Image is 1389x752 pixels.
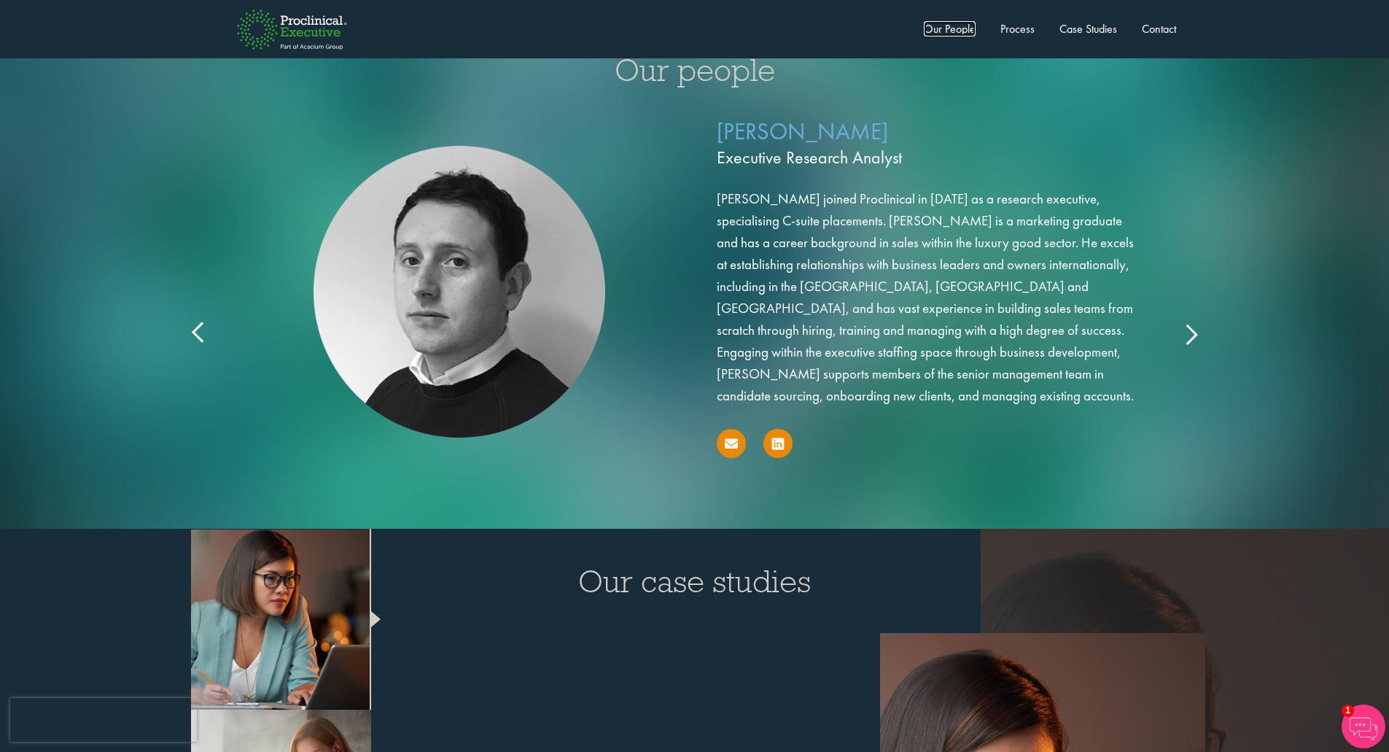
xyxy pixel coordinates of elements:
[1342,705,1385,748] img: Chatbot
[314,146,605,438] img: Aubrey Gray
[717,115,1143,174] p: [PERSON_NAME]
[10,698,197,742] iframe: reCAPTCHA
[1342,705,1354,717] span: 1
[1000,21,1035,36] a: Process
[717,188,1143,407] p: [PERSON_NAME] joined Proclinical in [DATE] as a research executive, specialising C-suite placemen...
[1142,21,1176,36] a: Contact
[1059,21,1117,36] a: Case Studies
[717,145,1143,170] span: Executive Research Analyst
[924,21,976,36] a: Our People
